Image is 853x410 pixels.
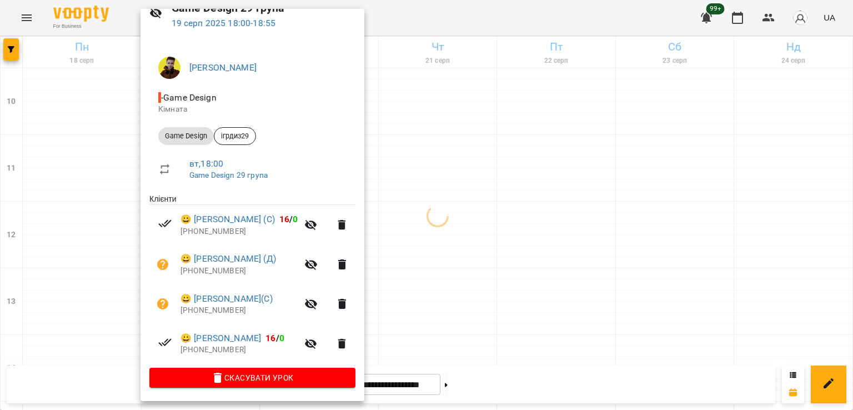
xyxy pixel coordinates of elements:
[180,226,298,237] p: [PHONE_NUMBER]
[172,18,276,28] a: 19 серп 2025 18:00-18:55
[180,332,261,345] a: 😀 [PERSON_NAME]
[158,92,219,103] span: - Game Design
[158,57,180,79] img: 7fb6181a741ed67b077bc5343d522ced.jpg
[158,336,172,349] svg: Візит сплачено
[149,193,355,368] ul: Клієнти
[189,171,268,179] a: Game Design 29 група
[265,333,284,343] b: /
[180,292,273,306] a: 😀 [PERSON_NAME](С)
[180,252,276,266] a: 😀 [PERSON_NAME] (Д)
[279,214,289,224] span: 16
[279,214,298,224] b: /
[158,371,347,384] span: Скасувати Урок
[189,158,223,169] a: вт , 18:00
[180,213,275,226] a: 😀 [PERSON_NAME] (С)
[279,333,284,343] span: 0
[214,127,256,145] div: ігрдиз29
[180,305,298,316] p: [PHONE_NUMBER]
[180,344,298,356] p: [PHONE_NUMBER]
[149,368,355,388] button: Скасувати Урок
[158,104,347,115] p: Кімната
[214,131,255,141] span: ігрдиз29
[158,217,172,230] svg: Візит сплачено
[180,266,298,277] p: [PHONE_NUMBER]
[149,251,176,278] button: Візит ще не сплачено. Додати оплату?
[189,62,257,73] a: [PERSON_NAME]
[293,214,298,224] span: 0
[158,131,214,141] span: Game Design
[265,333,275,343] span: 16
